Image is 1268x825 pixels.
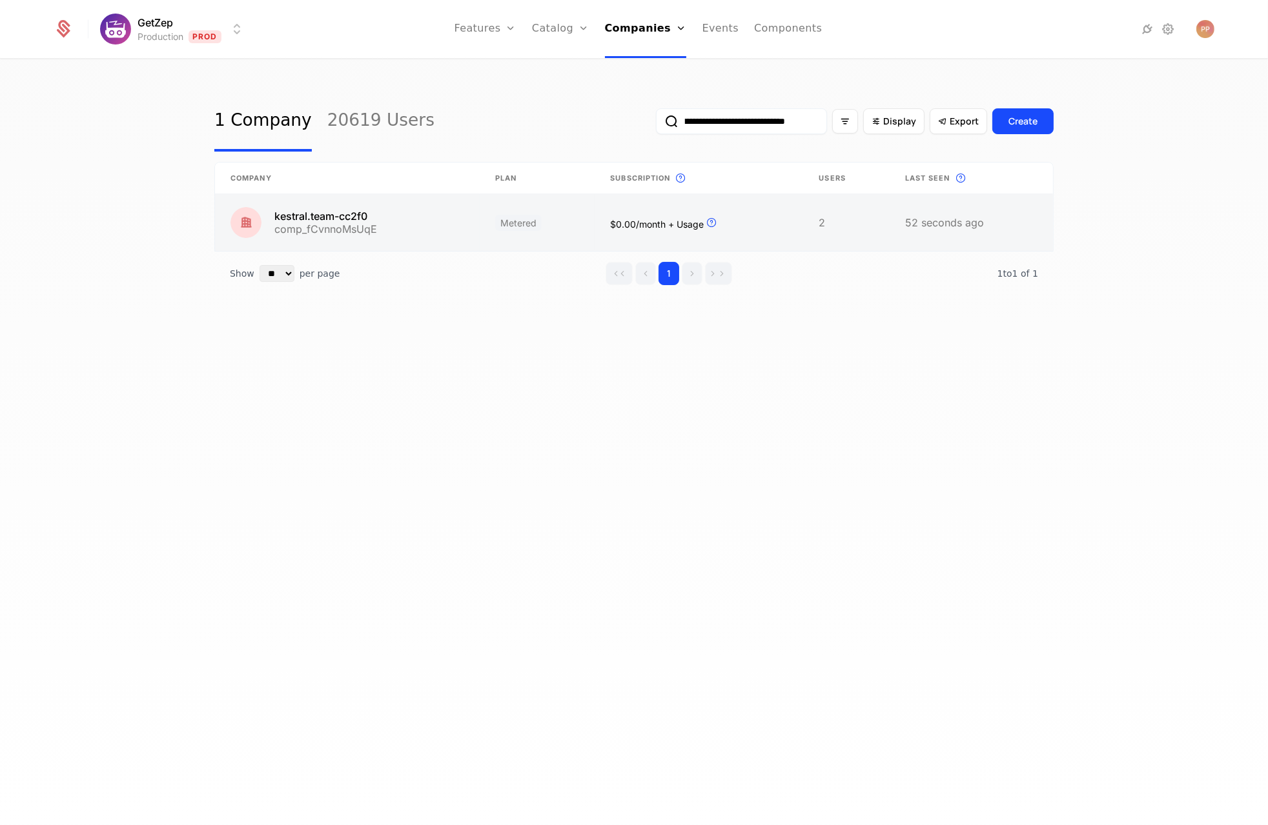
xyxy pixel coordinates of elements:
[1160,21,1176,37] a: Settings
[1196,20,1214,38] img: Paul Paliychuk
[997,268,1038,279] span: 1
[863,108,925,134] button: Display
[215,163,480,194] th: Company
[327,91,435,152] a: 20619 Users
[100,14,131,45] img: GetZep
[138,15,173,30] span: GetZep
[1196,20,1214,38] button: Open user button
[635,262,656,285] button: Go to previous page
[230,267,254,280] span: Show
[300,267,340,280] span: per page
[1008,115,1038,128] div: Create
[1140,21,1155,37] a: Integrations
[883,115,916,128] span: Display
[104,15,245,43] button: Select environment
[480,163,595,194] th: Plan
[610,173,670,184] span: Subscription
[138,30,183,43] div: Production
[930,108,987,134] button: Export
[803,163,889,194] th: Users
[832,109,858,134] button: Filter options
[260,265,294,282] select: Select page size
[606,262,732,285] div: Page navigation
[659,262,679,285] button: Go to page 1
[950,115,979,128] span: Export
[905,173,950,184] span: Last seen
[997,268,1032,279] span: 1 to 1 of
[705,262,732,285] button: Go to last page
[214,91,312,152] a: 1 Company
[992,108,1054,134] button: Create
[214,252,1054,295] div: Table pagination
[189,30,221,43] span: Prod
[682,262,702,285] button: Go to next page
[606,262,633,285] button: Go to first page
